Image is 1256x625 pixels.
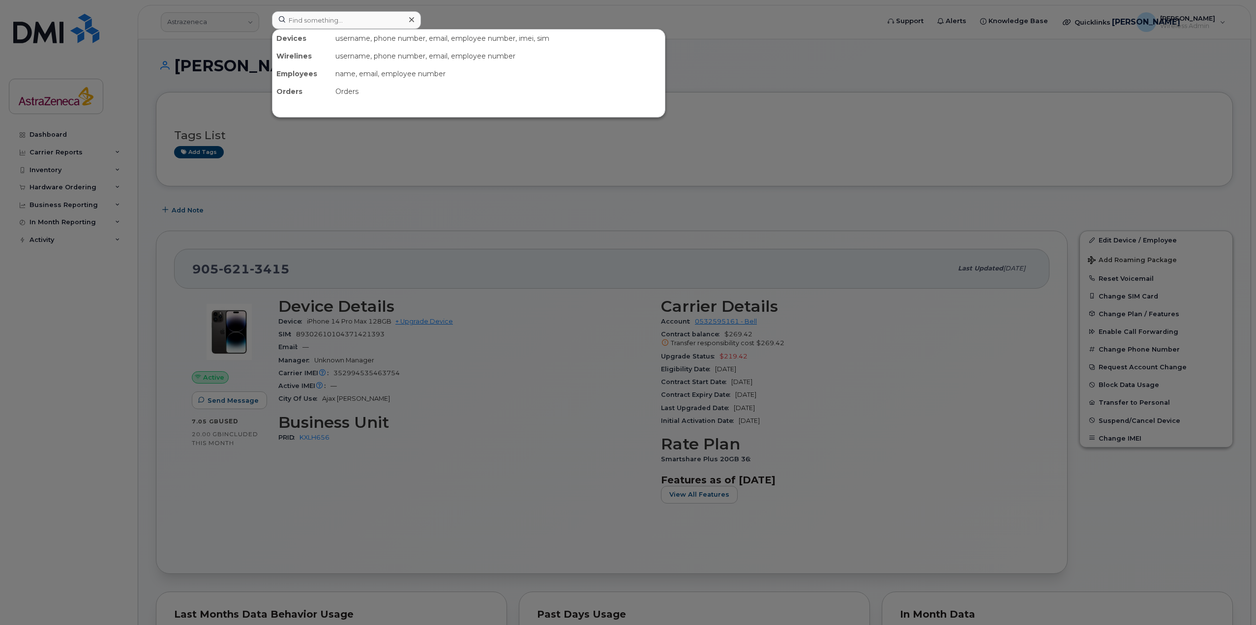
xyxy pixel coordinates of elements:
[272,47,331,65] div: Wirelines
[331,65,665,83] div: name, email, employee number
[331,30,665,47] div: username, phone number, email, employee number, imei, sim
[272,65,331,83] div: Employees
[331,83,665,100] div: Orders
[272,83,331,100] div: Orders
[331,47,665,65] div: username, phone number, email, employee number
[272,30,331,47] div: Devices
